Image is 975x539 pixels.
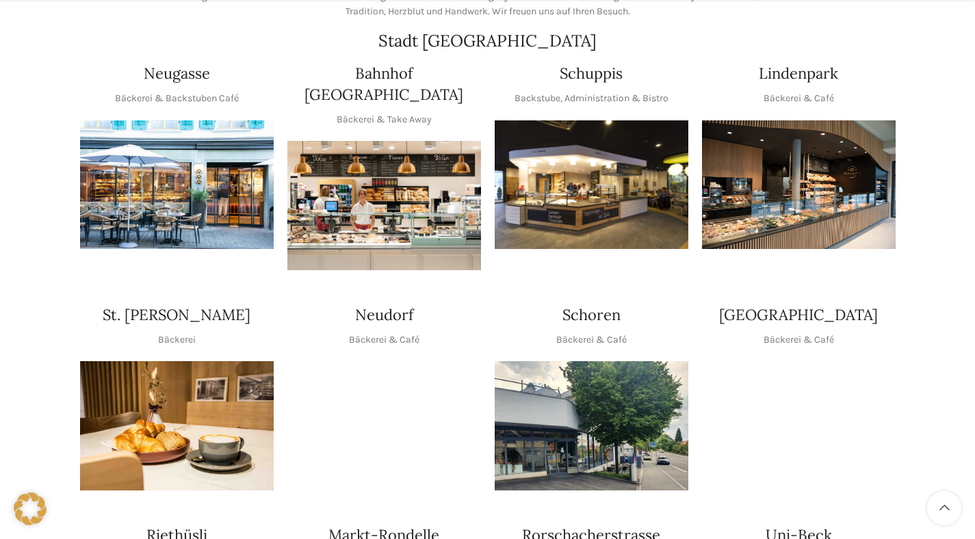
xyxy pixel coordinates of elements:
[103,304,250,326] h4: St. [PERSON_NAME]
[719,304,878,326] h4: [GEOGRAPHIC_DATA]
[287,361,481,490] img: Neudorf_1
[702,120,896,250] div: 1 / 1
[80,120,274,250] img: Neugasse
[144,63,210,84] h4: Neugasse
[80,361,274,490] div: 1 / 1
[287,141,481,270] img: Bahnhof St. Gallen
[927,491,961,525] a: Scroll to top button
[560,63,623,84] h4: Schuppis
[80,361,274,490] img: schwyter-23
[562,304,621,326] h4: Schoren
[759,63,838,84] h4: Lindenpark
[287,63,481,105] h4: Bahnhof [GEOGRAPHIC_DATA]
[702,361,896,490] div: 1 / 1
[764,332,834,347] p: Bäckerei & Café
[764,91,834,106] p: Bäckerei & Café
[556,332,627,347] p: Bäckerei & Café
[158,332,196,347] p: Bäckerei
[495,361,688,490] div: 1 / 1
[702,120,896,250] img: 017-e1571925257345
[495,361,688,490] img: 0842cc03-b884-43c1-a0c9-0889ef9087d6 copy
[80,33,896,49] h2: Stadt [GEOGRAPHIC_DATA]
[337,112,432,127] p: Bäckerei & Take Away
[515,91,668,106] p: Backstube, Administration & Bistro
[355,304,413,326] h4: Neudorf
[80,120,274,250] div: 1 / 1
[287,141,481,270] div: 1 / 1
[702,361,896,490] img: Schwyter-1800x900
[495,120,688,250] img: 150130-Schwyter-013
[349,332,419,347] p: Bäckerei & Café
[495,120,688,250] div: 1 / 1
[115,91,239,106] p: Bäckerei & Backstuben Café
[287,361,481,490] div: 1 / 1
